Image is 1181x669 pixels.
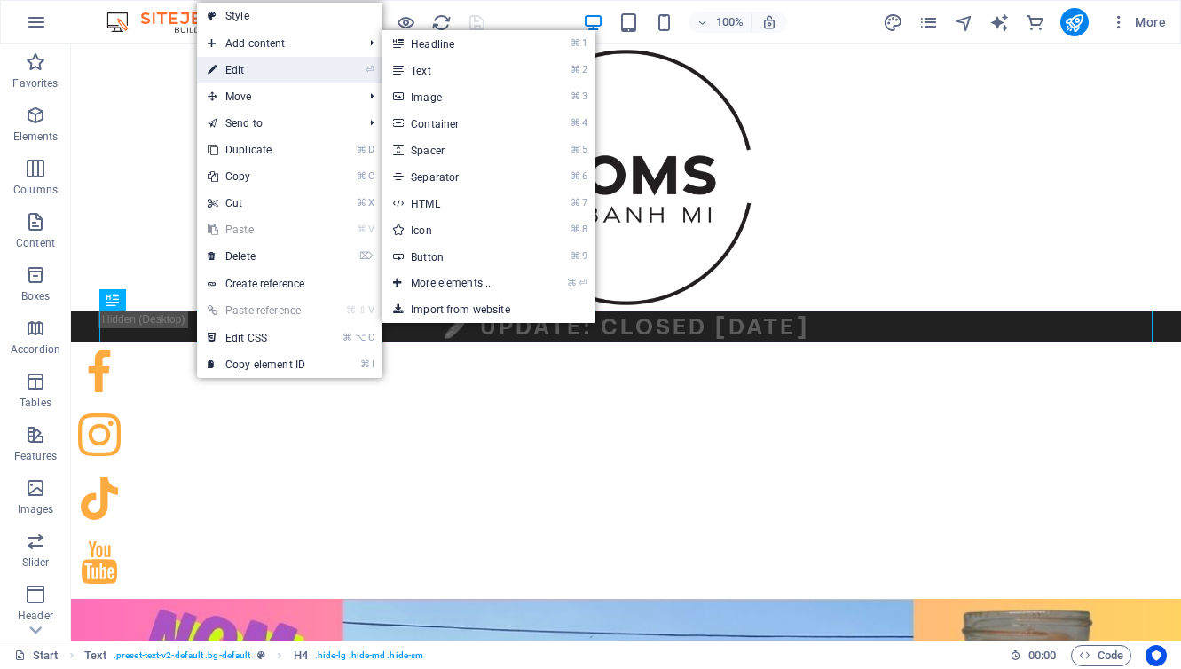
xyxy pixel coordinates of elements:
i: C [368,170,374,182]
span: Move [197,83,356,110]
i: AI Writer [989,12,1010,33]
i: V [368,224,374,235]
i: Design (Ctrl+Alt+Y) [883,12,903,33]
a: ⌘XCut [197,190,316,216]
p: Images [18,502,54,516]
h6: 100% [715,12,744,33]
span: : [1041,649,1043,662]
button: publish [1060,8,1089,36]
h6: Session time [1010,645,1057,666]
i: ⌥ [355,332,366,343]
i: 8 [582,224,587,235]
a: ⌘CCopy [197,163,316,190]
p: Columns [13,183,58,197]
i: ⌘ [357,170,366,182]
i: ⌘ [571,37,580,49]
i: I [372,358,374,370]
a: ⌦Delete [197,243,316,270]
span: . preset-text-v2-default .bg-default [114,645,250,666]
i: On resize automatically adjust zoom level to fit chosen device. [761,14,777,30]
i: ⇧ [358,304,366,316]
a: ⌘2Text [382,57,529,83]
i: X [368,197,374,209]
button: commerce [1025,12,1046,33]
i: Commerce [1025,12,1045,33]
a: ⌘⇧VPaste reference [197,297,316,324]
a: ⌘1Headline [382,30,529,57]
button: navigator [954,12,975,33]
i: ⏎ [579,277,587,288]
i: 6 [582,170,587,182]
a: ⌘DDuplicate [197,137,316,163]
p: Accordion [11,342,60,357]
i: This element is a customizable preset [257,650,265,660]
i: 9 [582,250,587,262]
a: Style [197,3,382,29]
span: Click to select. Double-click to edit [84,645,106,666]
i: ⌘ [571,197,580,209]
button: reload [430,12,452,33]
i: ⌘ [571,224,580,235]
i: 5 [582,144,587,155]
p: Content [16,236,55,250]
a: ⌘9Button [382,243,529,270]
button: Usercentrics [1146,645,1167,666]
i: Navigator [954,12,974,33]
i: ⌘ [571,64,580,75]
i: 2 [582,64,587,75]
i: ⌘ [357,224,366,235]
i: 1 [582,37,587,49]
a: ⌘ICopy element ID [197,351,316,378]
img: Editor Logo [102,12,235,33]
a: Create reference [197,271,382,297]
button: Click here to leave preview mode and continue editing [395,12,416,33]
i: ⌘ [346,304,356,316]
p: Header [18,609,53,623]
i: ⌘ [571,117,580,129]
a: Click to cancel selection. Double-click to open Pages [14,645,59,666]
p: Favorites [12,76,58,91]
a: ⏎Edit [197,57,316,83]
span: Code [1079,645,1123,666]
a: ⌘6Separator [382,163,529,190]
i: ⌘ [571,250,580,262]
i: ⌘ [360,358,370,370]
a: ⌘VPaste [197,216,316,243]
i: ⌘ [357,144,366,155]
button: text_generator [989,12,1011,33]
a: Import from website [382,296,595,323]
i: ⌘ [571,91,580,102]
nav: breadcrumb [84,645,423,666]
i: Reload page [431,12,452,33]
i: ⌘ [342,332,352,343]
p: Slider [22,555,50,570]
p: Tables [20,396,51,410]
span: More [1110,13,1166,31]
a: ⌘4Container [382,110,529,137]
p: Boxes [21,289,51,303]
i: ⌦ [359,250,374,262]
a: ⌘⌥CEdit CSS [197,325,316,351]
i: ⌘ [571,170,580,182]
i: D [368,144,374,155]
a: ⌘7HTML [382,190,529,216]
a: ⌘⏎More elements ... [382,270,529,296]
i: Publish [1064,12,1084,33]
i: ⌘ [571,144,580,155]
a: ⌘3Image [382,83,529,110]
span: . hide-lg .hide-md .hide-sm [315,645,423,666]
i: V [368,304,374,316]
span: Add content [197,30,356,57]
button: pages [918,12,940,33]
button: More [1103,8,1173,36]
i: C [368,332,374,343]
button: 100% [689,12,752,33]
i: ⌘ [357,197,366,209]
i: 3 [582,91,587,102]
i: ⏎ [366,64,374,75]
a: Send to [197,110,356,137]
p: Features [14,449,57,463]
i: ⌘ [567,277,577,288]
button: design [883,12,904,33]
i: 4 [582,117,587,129]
